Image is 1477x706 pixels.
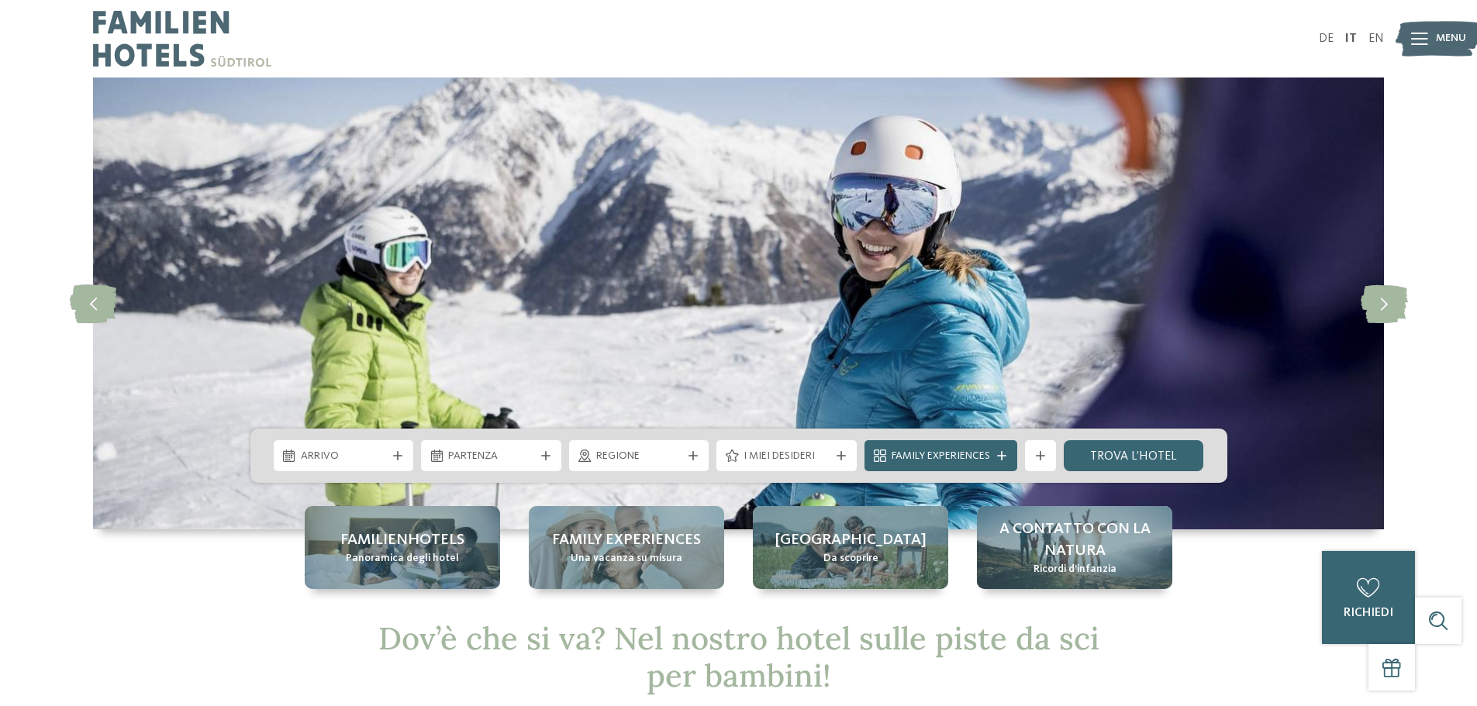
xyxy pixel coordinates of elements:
a: Hotel sulle piste da sci per bambini: divertimento senza confini A contatto con la natura Ricordi... [977,506,1172,589]
a: trova l’hotel [1064,440,1204,471]
span: Arrivo [301,449,387,464]
span: Dov’è che si va? Nel nostro hotel sulle piste da sci per bambini! [378,618,1099,695]
span: Una vacanza su misura [571,551,682,567]
a: IT [1345,33,1357,45]
span: Family experiences [552,529,701,551]
a: Hotel sulle piste da sci per bambini: divertimento senza confini [GEOGRAPHIC_DATA] Da scoprire [753,506,948,589]
img: Hotel sulle piste da sci per bambini: divertimento senza confini [93,77,1384,529]
span: Partenza [448,449,534,464]
a: Hotel sulle piste da sci per bambini: divertimento senza confini Familienhotels Panoramica degli ... [305,506,500,589]
span: Ricordi d’infanzia [1034,562,1116,577]
span: [GEOGRAPHIC_DATA] [775,529,927,551]
span: Regione [596,449,682,464]
span: Da scoprire [823,551,878,567]
a: richiedi [1322,551,1415,644]
a: Hotel sulle piste da sci per bambini: divertimento senza confini Family experiences Una vacanza s... [529,506,724,589]
span: Family Experiences [892,449,990,464]
span: Panoramica degli hotel [346,551,459,567]
span: A contatto con la natura [992,518,1157,562]
a: DE [1319,33,1334,45]
span: richiedi [1344,607,1393,619]
a: EN [1368,33,1384,45]
span: Menu [1436,31,1466,46]
span: Familienhotels [340,529,464,551]
span: I miei desideri [744,449,830,464]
